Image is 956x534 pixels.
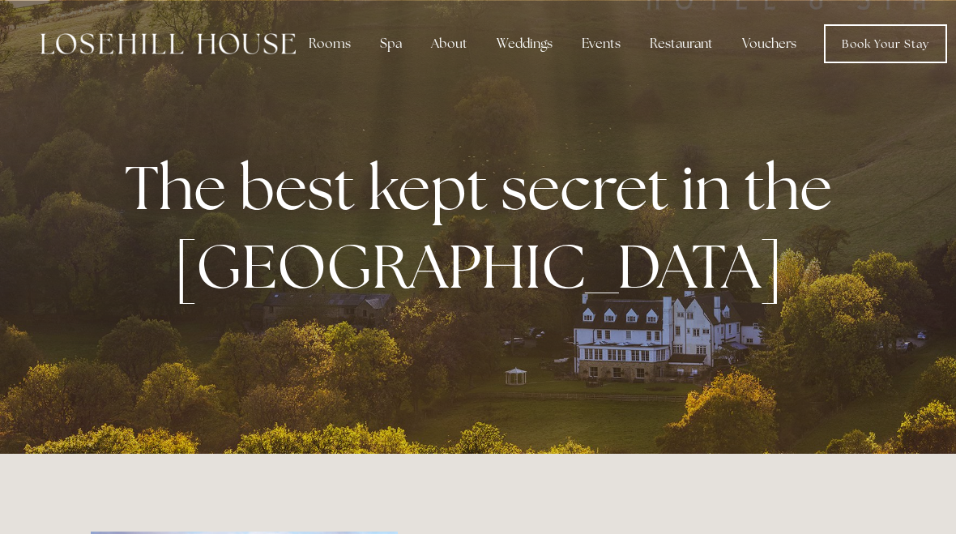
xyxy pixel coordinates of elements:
div: Weddings [484,28,565,60]
div: Spa [367,28,415,60]
div: Rooms [296,28,364,60]
a: Vouchers [729,28,809,60]
div: About [418,28,480,60]
div: Events [569,28,634,60]
a: Book Your Stay [824,24,947,63]
div: Restaurant [637,28,726,60]
strong: The best kept secret in the [GEOGRAPHIC_DATA] [125,147,845,306]
img: Losehill House [41,33,296,54]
